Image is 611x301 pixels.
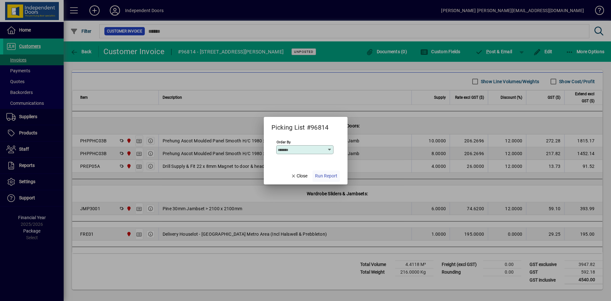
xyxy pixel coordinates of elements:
[288,170,310,182] button: Close
[277,140,291,144] mat-label: Order By
[264,117,336,133] h2: Picking List #96814
[291,173,307,179] span: Close
[315,173,337,179] span: Run Report
[313,170,340,182] button: Run Report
